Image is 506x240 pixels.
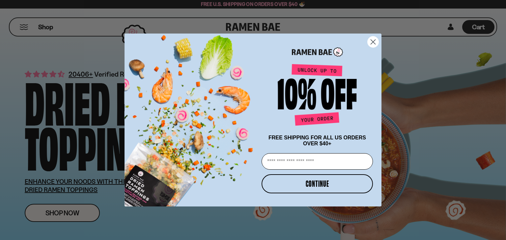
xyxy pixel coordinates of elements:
[268,135,366,146] span: FREE SHIPPING FOR ALL US ORDERS OVER $40+
[125,28,259,206] img: ce7035ce-2e49-461c-ae4b-8ade7372f32c.png
[367,36,379,48] button: Close dialog
[262,174,373,193] button: CONTINUE
[276,64,358,128] img: Unlock up to 10% off
[292,47,343,58] img: Ramen Bae Logo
